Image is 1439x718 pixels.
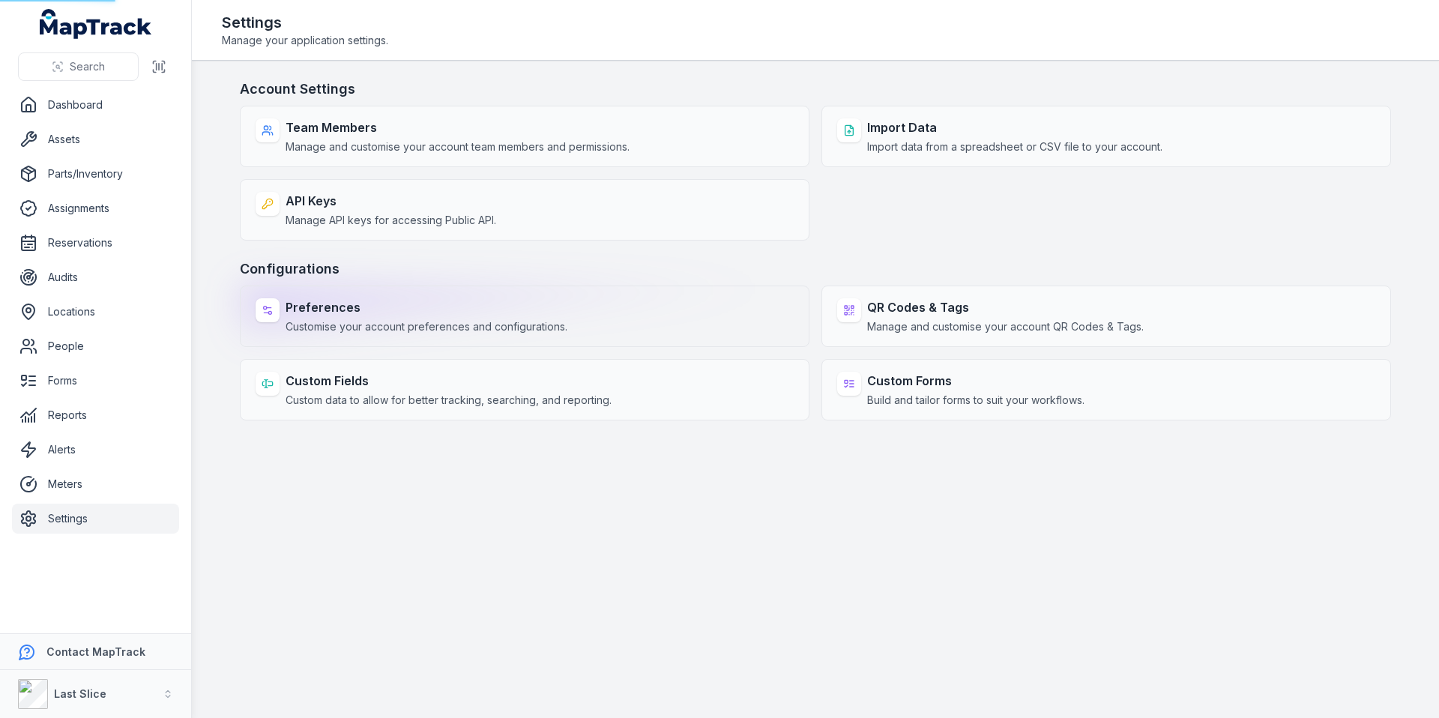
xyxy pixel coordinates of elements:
[40,9,152,39] a: MapTrack
[12,366,179,396] a: Forms
[12,228,179,258] a: Reservations
[821,286,1391,347] a: QR Codes & TagsManage and customise your account QR Codes & Tags.
[821,106,1391,167] a: Import DataImport data from a spreadsheet or CSV file to your account.
[867,319,1144,334] span: Manage and customise your account QR Codes & Tags.
[867,372,1084,390] strong: Custom Forms
[286,372,612,390] strong: Custom Fields
[12,435,179,465] a: Alerts
[46,645,145,658] strong: Contact MapTrack
[286,192,496,210] strong: API Keys
[240,106,809,167] a: Team MembersManage and customise your account team members and permissions.
[867,298,1144,316] strong: QR Codes & Tags
[240,259,1391,280] h3: Configurations
[286,118,630,136] strong: Team Members
[12,193,179,223] a: Assignments
[12,400,179,430] a: Reports
[12,262,179,292] a: Audits
[240,286,809,347] a: PreferencesCustomise your account preferences and configurations.
[240,79,1391,100] h3: Account Settings
[222,33,388,48] span: Manage your application settings.
[240,359,809,420] a: Custom FieldsCustom data to allow for better tracking, searching, and reporting.
[867,139,1162,154] span: Import data from a spreadsheet or CSV file to your account.
[12,469,179,499] a: Meters
[12,159,179,189] a: Parts/Inventory
[286,319,567,334] span: Customise your account preferences and configurations.
[240,179,809,241] a: API KeysManage API keys for accessing Public API.
[286,213,496,228] span: Manage API keys for accessing Public API.
[286,298,567,316] strong: Preferences
[12,297,179,327] a: Locations
[867,118,1162,136] strong: Import Data
[12,90,179,120] a: Dashboard
[18,52,139,81] button: Search
[286,393,612,408] span: Custom data to allow for better tracking, searching, and reporting.
[70,59,105,74] span: Search
[286,139,630,154] span: Manage and customise your account team members and permissions.
[222,12,388,33] h2: Settings
[12,124,179,154] a: Assets
[867,393,1084,408] span: Build and tailor forms to suit your workflows.
[12,331,179,361] a: People
[54,687,106,700] strong: Last Slice
[821,359,1391,420] a: Custom FormsBuild and tailor forms to suit your workflows.
[12,504,179,534] a: Settings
